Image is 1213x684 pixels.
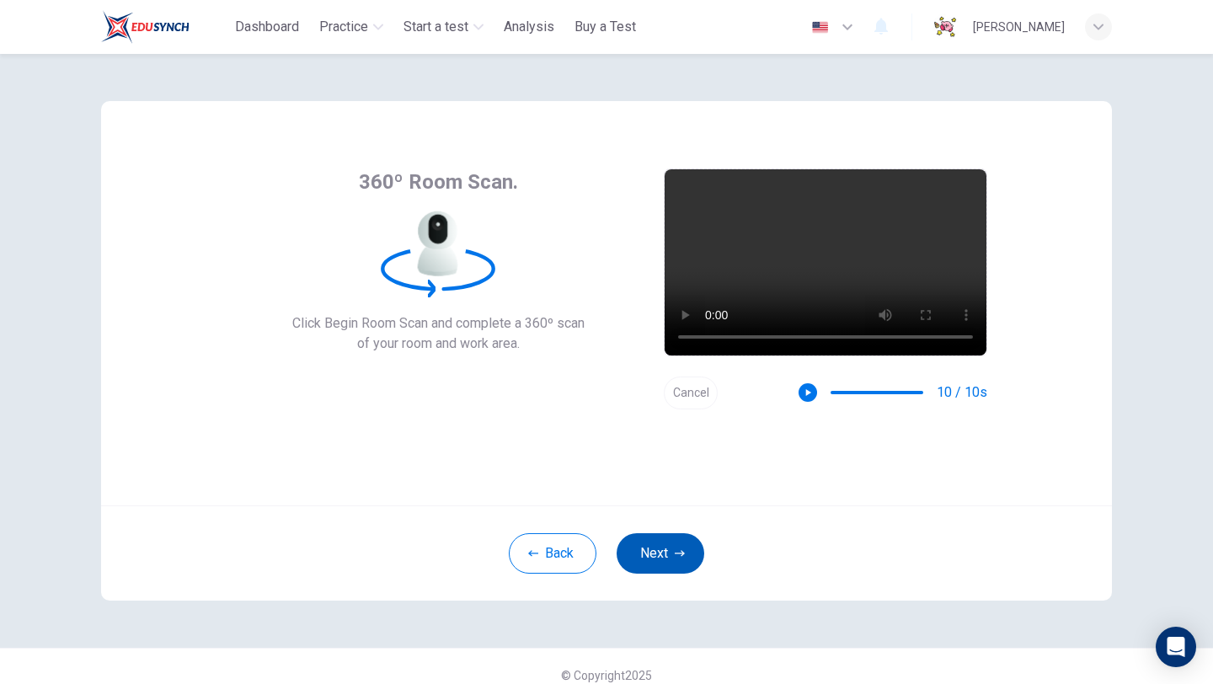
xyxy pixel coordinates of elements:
button: Buy a Test [568,12,643,42]
span: © Copyright 2025 [561,669,652,682]
button: Dashboard [228,12,306,42]
button: Back [509,533,596,574]
button: Start a test [397,12,490,42]
span: Practice [319,17,368,37]
a: ELTC logo [101,10,228,44]
span: 10 / 10s [937,382,987,403]
span: Buy a Test [574,17,636,37]
div: Open Intercom Messenger [1156,627,1196,667]
button: Cancel [664,377,718,409]
img: ELTC logo [101,10,190,44]
span: Analysis [504,17,554,37]
span: Click Begin Room Scan and complete a 360º scan [292,313,585,334]
span: Start a test [403,17,468,37]
div: [PERSON_NAME] [973,17,1065,37]
img: Profile picture [932,13,959,40]
img: en [810,21,831,34]
span: Dashboard [235,17,299,37]
button: Next [617,533,704,574]
span: 360º Room Scan. [359,168,518,195]
span: of your room and work area. [292,334,585,354]
button: Practice [313,12,390,42]
button: Analysis [497,12,561,42]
